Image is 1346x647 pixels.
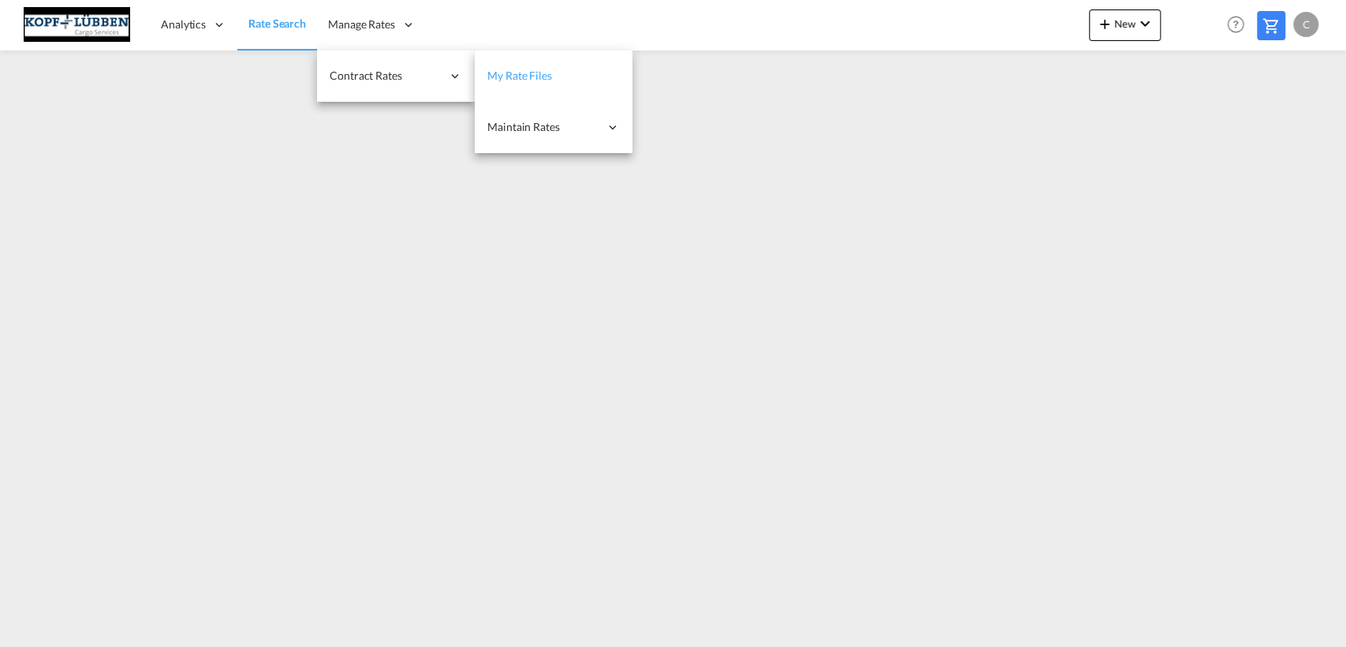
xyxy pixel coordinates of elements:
div: Help [1222,11,1257,39]
span: Rate Search [248,17,306,30]
span: Help [1222,11,1249,38]
div: Contract Rates [317,50,475,102]
span: Maintain Rates [487,119,599,135]
button: icon-plus 400-fgNewicon-chevron-down [1089,9,1161,41]
md-icon: icon-plus 400-fg [1095,14,1114,33]
span: Manage Rates [328,17,395,32]
md-icon: icon-chevron-down [1135,14,1154,33]
span: Analytics [161,17,206,32]
span: Contract Rates [330,68,442,84]
span: My Rate Files [487,69,552,82]
span: New [1095,17,1154,30]
div: Maintain Rates [475,102,632,153]
img: 25cf3bb0aafc11ee9c4fdbd399af7748.JPG [24,7,130,43]
a: My Rate Files [475,50,632,102]
div: C [1293,12,1318,37]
